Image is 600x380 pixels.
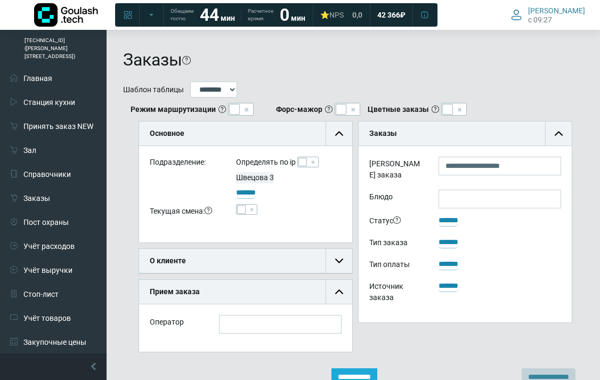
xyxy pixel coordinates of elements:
b: Прием заказа [150,287,200,296]
a: 42 366 ₽ [371,5,412,25]
b: Цветные заказы [368,104,429,115]
img: collapse [335,130,343,138]
span: мин [221,14,235,22]
b: Режим маршрутизации [131,104,216,115]
span: Швецова 3 [236,173,274,182]
strong: 44 [200,5,219,25]
div: Подразделение: [142,157,228,172]
span: Расчетное время [248,7,273,22]
img: collapse [335,288,343,296]
span: [PERSON_NAME] [528,6,585,15]
label: [PERSON_NAME] заказа [361,157,431,184]
b: Заказы [369,129,397,138]
label: Блюдо [361,190,431,208]
label: Определять по ip [236,157,296,168]
strong: 0 [280,5,289,25]
div: Текущая смена: [142,204,228,221]
a: ⭐NPS 0,0 [314,5,369,25]
span: ₽ [400,10,406,20]
div: Тип заказа [361,236,431,252]
span: c 09:27 [528,15,552,24]
a: Обещаем гостю 44 мин Расчетное время 0 мин [164,5,312,25]
span: Обещаем гостю [171,7,193,22]
b: Форс-мажор [276,104,322,115]
div: ⭐ [320,10,344,20]
div: Статус [361,214,431,230]
span: 42 366 [377,10,400,20]
img: collapse [555,130,563,138]
div: Источник заказа [361,279,431,307]
b: О клиенте [150,256,186,265]
span: NPS [329,11,344,19]
button: [PERSON_NAME] c 09:27 [505,4,591,26]
b: Основное [150,129,184,138]
span: мин [291,14,305,22]
img: collapse [335,257,343,265]
img: Логотип компании Goulash.tech [34,3,98,27]
label: Оператор [150,317,184,328]
span: 0,0 [352,10,362,20]
div: Тип оплаты [361,257,431,274]
label: Шаблон таблицы [123,84,184,95]
h1: Заказы [123,50,182,70]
